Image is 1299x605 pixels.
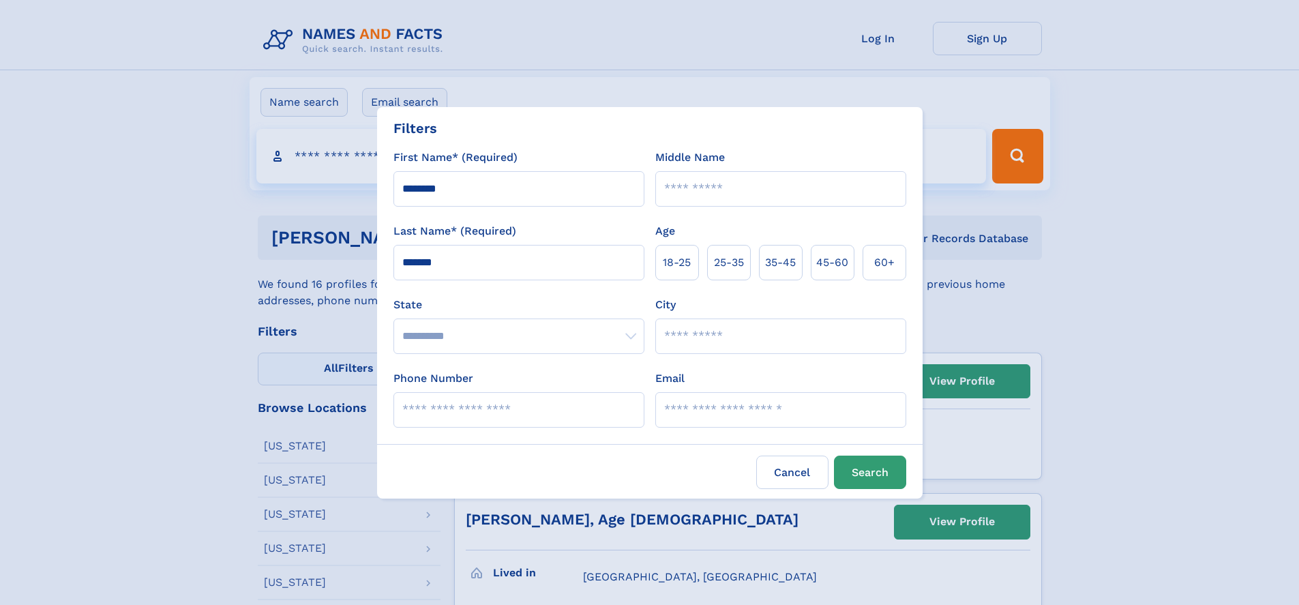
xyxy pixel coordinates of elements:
div: Filters [393,118,437,138]
label: First Name* (Required) [393,149,518,166]
label: Email [655,370,685,387]
label: Middle Name [655,149,725,166]
span: 45‑60 [816,254,848,271]
span: 18‑25 [663,254,691,271]
label: State [393,297,644,313]
label: Age [655,223,675,239]
label: City [655,297,676,313]
span: 35‑45 [765,254,796,271]
label: Phone Number [393,370,473,387]
span: 60+ [874,254,895,271]
span: 25‑35 [714,254,744,271]
label: Cancel [756,456,828,489]
button: Search [834,456,906,489]
label: Last Name* (Required) [393,223,516,239]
